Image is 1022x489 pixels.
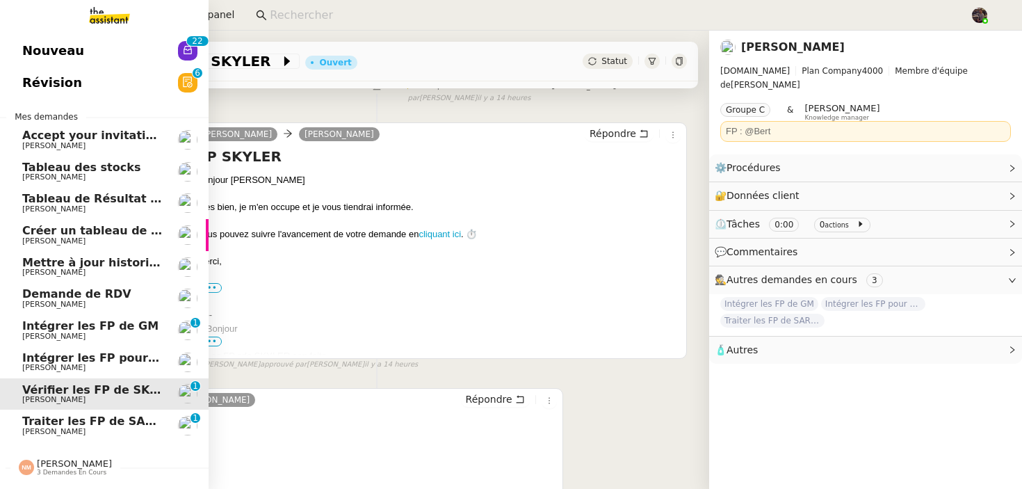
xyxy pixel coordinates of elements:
[22,129,420,142] span: Accept your invitation to join shared calenda"[PERSON_NAME]"
[37,469,106,476] span: 3 demandes en cours
[408,93,420,104] span: par
[190,359,418,371] small: [PERSON_NAME] [PERSON_NAME]
[186,36,208,46] nz-badge-sup: 22
[22,161,140,174] span: Tableau des stocks
[727,218,760,230] span: Tâches
[709,337,1022,364] div: 🧴Autres
[709,182,1022,209] div: 🔐Données client
[260,359,307,371] span: approuvé par
[862,66,884,76] span: 4000
[22,141,86,150] span: [PERSON_NAME]
[804,103,879,113] span: [PERSON_NAME]
[727,344,758,355] span: Autres
[448,82,488,90] span: Exécutant
[206,349,681,363] div: Les FP sde SKYLER son faits
[178,257,197,277] img: users%2FAXgjBsdPtrYuxuZvIJjRexEdqnq2%2Favatar%2F1599931753966.jpeg
[715,188,805,204] span: 🔐
[551,82,616,90] span: [PERSON_NAME]
[804,103,879,121] app-user-label: Knowledge manager
[709,154,1022,182] div: ⚙️Procédures
[193,318,198,330] p: 1
[197,128,277,141] a: [PERSON_NAME]
[22,427,86,436] span: [PERSON_NAME]
[821,297,925,311] span: Intégrer les FP pour [PERSON_NAME]
[715,344,758,355] span: 🧴
[720,64,1011,92] span: [PERSON_NAME]
[408,82,442,90] span: Le champ
[720,66,790,76] span: [DOMAIN_NAME]
[477,93,530,104] span: il y a 14 heures
[22,192,218,205] span: Tableau de Résultat Analytique
[193,413,198,426] p: 1
[193,68,202,78] nz-badge-sup: 6
[197,337,222,346] span: •••
[178,384,197,403] img: users%2FlP2L64NyJUYGf6yukvER3qNbi773%2Favatar%2Faa4062d0-caf6-4ead-8344-864088a2b108
[715,218,876,230] span: ⏲️
[720,314,825,328] span: Traiter les FP de SARBAZAN
[37,458,112,469] span: [PERSON_NAME]
[726,125,1005,138] div: FP : @Bert
[720,40,736,55] img: users%2FlP2L64NyJUYGf6yukvER3qNbi773%2Favatar%2Faa4062d0-caf6-4ead-8344-864088a2b108
[804,114,869,122] span: Knowledge manager
[769,218,799,232] nz-tag: 0:00
[22,415,197,428] span: Traiter les FP de SARBAZAN
[22,319,159,332] span: Intégrer les FP de GM
[22,363,86,372] span: [PERSON_NAME]
[22,287,131,300] span: Demande de RDV
[22,40,84,61] span: Nouveau
[178,416,197,435] img: users%2FlP2L64NyJUYGf6yukvER3qNbi773%2Favatar%2Faa4062d0-caf6-4ead-8344-864088a2b108
[741,40,845,54] a: [PERSON_NAME]
[22,300,86,309] span: [PERSON_NAME]
[364,359,418,371] span: il y a 14 heures
[192,36,197,49] p: 2
[319,58,351,67] div: Ouvert
[19,460,34,475] img: svg
[727,274,857,285] span: Autres demandes en cours
[197,227,681,241] div: Vous pouvez suivre l'avancement de votre demande en . ⏱️
[73,439,557,453] div: Bonjour
[601,56,627,66] span: Statut
[178,193,197,213] img: users%2FAXgjBsdPtrYuxuZvIJjRexEdqnq2%2Favatar%2F1599931753966.jpeg
[585,126,654,141] button: Répondre
[190,381,200,391] nz-badge-sup: 1
[178,162,197,182] img: users%2FAXgjBsdPtrYuxuZvIJjRexEdqnq2%2Favatar%2F1599931753966.jpeg
[866,273,883,287] nz-tag: 3
[461,392,530,407] button: Répondre
[178,321,197,340] img: users%2FlP2L64NyJUYGf6yukvER3qNbi773%2Favatar%2Faa4062d0-caf6-4ead-8344-864088a2b108
[178,353,197,372] img: users%2FlP2L64NyJUYGf6yukvER3qNbi773%2Favatar%2Faa4062d0-caf6-4ead-8344-864088a2b108
[802,66,861,76] span: Plan Company
[6,110,86,124] span: Mes demandes
[419,229,461,239] a: cliquant ici
[206,322,681,336] div: Bonjour
[197,200,681,214] div: Très bien, je m'en occupe et je vous tiendrai informée.
[715,160,787,176] span: ⚙️
[22,205,86,214] span: [PERSON_NAME]
[197,255,681,268] div: Merci,
[73,466,557,480] div: Les FP sde SKYLER son faits
[22,383,181,396] span: Vérifier les FP de SKYLER
[193,381,198,394] p: 1
[972,8,987,23] img: 2af2e8ed-4e7a-4339-b054-92d163d57814
[22,351,255,364] span: Intégrer les FP pour [PERSON_NAME]
[466,392,512,406] span: Répondre
[22,237,86,246] span: [PERSON_NAME]
[820,220,825,230] span: 0
[715,274,889,285] span: 🕵️
[22,256,372,269] span: Mettre à jour historique Abaco Exercice [DATE] - [DATE]
[22,395,86,404] span: [PERSON_NAME]
[73,412,557,432] h4: FP SKYLER
[190,318,200,328] nz-badge-sup: 1
[22,72,82,93] span: Révision
[720,297,818,311] span: Intégrer les FP de GM
[197,173,681,187] div: Bonjour [PERSON_NAME]
[709,239,1022,266] div: 💬Commentaires
[22,224,302,237] span: Créer un tableau de bord gestion marge PAF
[270,6,956,25] input: Rechercher
[197,283,222,293] label: •••
[197,308,681,322] div: -----
[178,130,197,150] img: users%2FrLg9kJpOivdSURM9kMyTNR7xGo72%2Favatar%2Fb3a3d448-9218-437f-a4e5-c617cb932dda
[197,147,681,166] h4: FP SKYLER
[727,162,781,173] span: Procédures
[197,36,203,49] p: 2
[709,266,1022,294] div: 🕵️Autres demandes en cours 3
